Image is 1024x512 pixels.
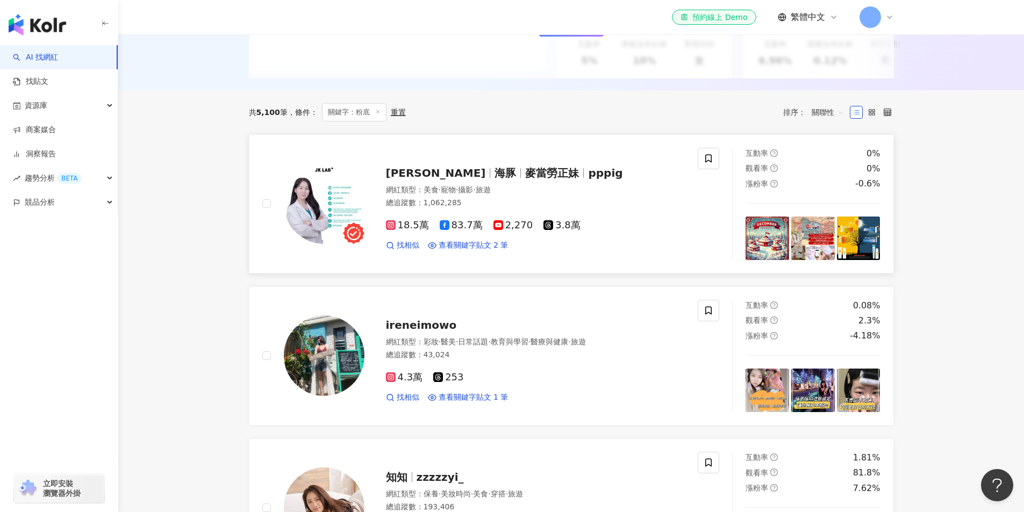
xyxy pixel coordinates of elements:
[495,167,516,179] span: 海豚
[473,489,488,498] span: 美食
[770,164,778,172] span: question-circle
[488,489,490,498] span: ·
[746,331,768,340] span: 漲粉率
[25,190,55,214] span: 競品分析
[770,316,778,324] span: question-circle
[528,337,531,346] span: ·
[770,301,778,309] span: question-circle
[256,108,280,117] span: 5,100
[386,198,685,208] div: 總追蹤數 ： 1,062,285
[441,489,471,498] span: 美妝時尚
[791,217,835,260] img: post-image
[853,452,880,464] div: 1.81%
[837,217,880,260] img: post-image
[458,337,488,346] span: 日常話題
[672,10,756,25] a: 預約線上 Demo
[867,148,880,160] div: 0%
[25,166,82,190] span: 趨勢分析
[440,220,483,231] span: 83.7萬
[13,175,20,182] span: rise
[428,392,509,403] a: 查看關鍵字貼文 1 筆
[746,484,768,492] span: 漲粉率
[746,468,768,477] span: 觀看率
[17,480,38,497] img: chrome extension
[249,108,288,117] div: 共 筆
[424,489,439,498] span: 保養
[13,76,48,87] a: 找貼文
[525,167,579,179] span: 麥當勞正妹
[424,185,439,194] span: 美食
[439,240,509,251] span: 查看關鍵字貼文 2 筆
[424,337,439,346] span: 彩妝
[746,217,789,260] img: post-image
[770,149,778,157] span: question-circle
[456,185,458,194] span: ·
[491,489,506,498] span: 穿搭
[386,337,685,348] div: 網紅類型 ：
[473,185,475,194] span: ·
[249,286,894,426] a: KOL Avatarireneimowo網紅類型：彩妝·醫美·日常話題·教育與學習·醫療與健康·旅遊總追蹤數：43,0244.3萬253找相似查看關鍵字貼文 1 筆互動率question-cir...
[397,240,419,251] span: 找相似
[391,108,406,117] div: 重置
[488,337,490,346] span: ·
[9,14,66,35] img: logo
[471,489,473,498] span: ·
[770,332,778,340] span: question-circle
[855,178,880,190] div: -0.6%
[746,453,768,461] span: 互動率
[981,469,1013,501] iframe: Help Scout Beacon - Open
[770,180,778,188] span: question-circle
[858,315,880,327] div: 2.3%
[439,337,441,346] span: ·
[386,167,486,179] span: [PERSON_NAME]
[433,372,463,383] span: 253
[397,392,419,403] span: 找相似
[43,479,81,498] span: 立即安裝 瀏覽器外掛
[441,185,456,194] span: 寵物
[508,489,523,498] span: 旅遊
[386,372,423,383] span: 4.3萬
[746,316,768,324] span: 觀看率
[493,220,533,231] span: 2,270
[681,12,747,23] div: 預約線上 Demo
[746,369,789,412] img: post-image
[439,489,441,498] span: ·
[428,240,509,251] a: 查看關鍵字貼文 2 筆
[439,392,509,403] span: 查看關鍵字貼文 1 筆
[57,173,82,184] div: BETA
[867,163,880,175] div: 0%
[746,301,768,309] span: 互動率
[568,337,570,346] span: ·
[13,149,56,160] a: 洞察報告
[746,164,768,172] span: 觀看率
[770,453,778,461] span: question-circle
[322,103,386,121] span: 關鍵字：粉底
[439,185,441,194] span: ·
[386,319,457,331] span: ireneimowo
[491,337,528,346] span: 教育與學習
[850,330,880,342] div: -4.18%
[25,93,47,118] span: 資源庫
[853,300,880,312] div: 0.08%
[386,392,419,403] a: 找相似
[506,489,508,498] span: ·
[543,220,581,231] span: 3.8萬
[770,484,778,492] span: question-circle
[588,167,622,179] span: pppig
[441,337,456,346] span: 醫美
[812,104,844,121] span: 關聯性
[13,52,58,63] a: searchAI 找網紅
[770,468,778,476] span: question-circle
[249,134,894,273] a: KOL Avatar[PERSON_NAME]海豚麥當勞正妹pppig網紅類型：美食·寵物·攝影·旅遊總追蹤數：1,062,28518.5萬83.7萬2,2703.8萬找相似查看關鍵字貼文 2 ...
[853,482,880,494] div: 7.62%
[531,337,568,346] span: 醫療與健康
[13,125,56,135] a: 商案媒合
[284,163,364,244] img: KOL Avatar
[791,11,825,23] span: 繁體中文
[783,104,850,121] div: 排序：
[288,108,318,117] span: 條件 ：
[791,369,835,412] img: post-image
[386,350,685,360] div: 總追蹤數 ： 43,024
[417,471,464,484] span: zzzzzyi_
[284,315,364,396] img: KOL Avatar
